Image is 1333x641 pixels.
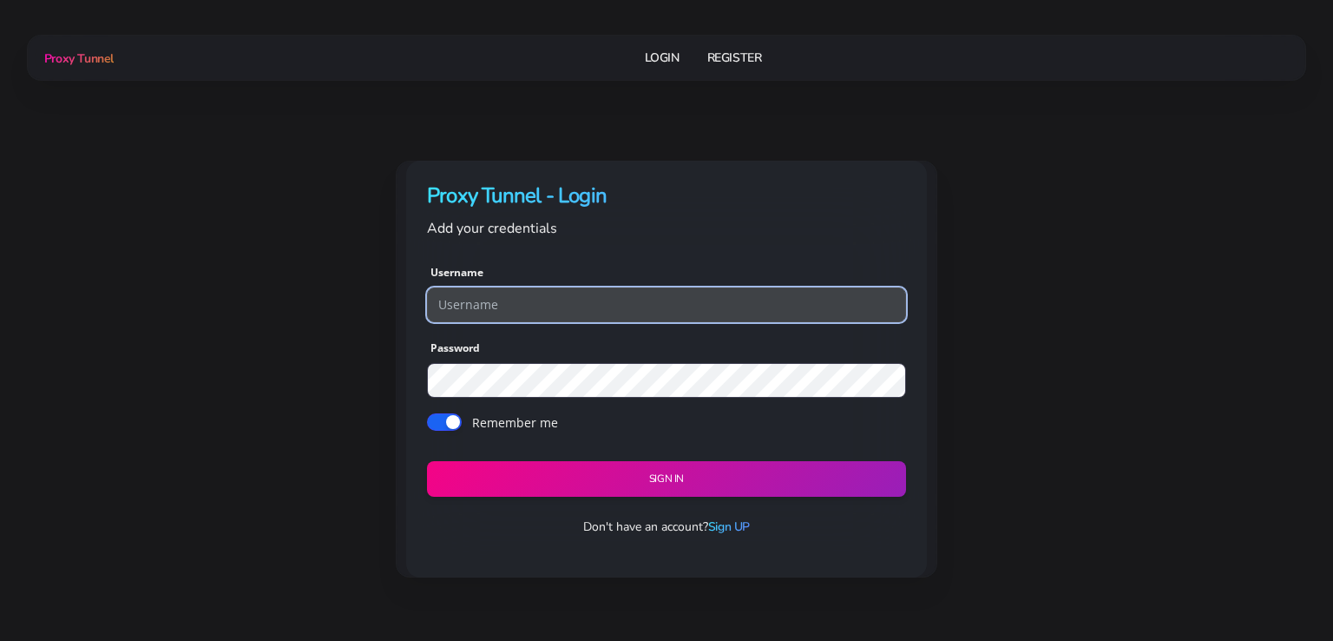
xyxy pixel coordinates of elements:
[1249,557,1311,619] iframe: Webchat Widget
[427,217,906,240] p: Add your credentials
[645,42,680,74] a: Login
[708,519,750,535] a: Sign UP
[430,265,483,281] label: Username
[413,518,920,536] p: Don't have an account?
[472,413,558,432] label: Remember me
[427,461,906,497] button: Sign in
[41,44,114,72] a: Proxy Tunnel
[430,340,480,356] label: Password
[44,50,114,67] span: Proxy Tunnel
[707,42,762,74] a: Register
[427,182,906,210] h4: Proxy Tunnel - Login
[427,287,906,322] input: Username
